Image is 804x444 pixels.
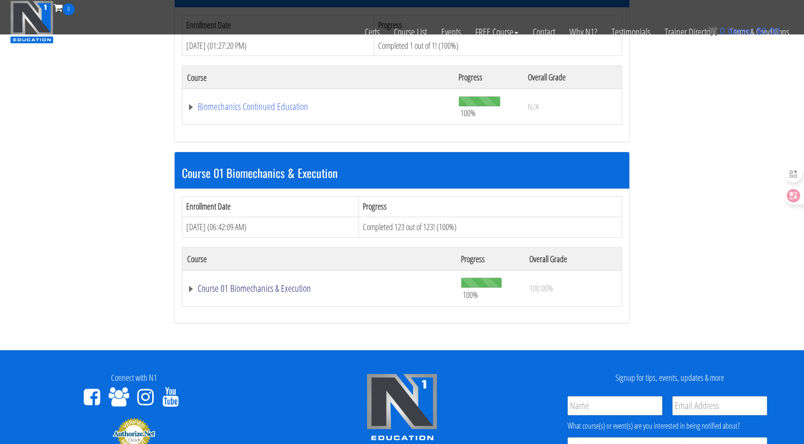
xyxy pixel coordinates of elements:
[568,396,662,415] input: Name
[523,66,622,89] th: Overall Grade
[187,284,451,293] a: Course 01 Biomechanics & Execution
[10,0,54,44] img: n1-education
[672,396,767,415] input: Email Address
[604,15,658,49] a: Testimonials
[359,217,622,237] td: Completed 123 out of 123! (100%)
[366,373,438,444] img: n1-edu-logo
[460,108,476,118] span: 100%
[708,26,780,36] a: 0 items: $0.00
[468,15,525,49] a: FREE Course
[187,102,449,111] a: Biomechanics Continued Education
[708,26,717,36] img: icon11.png
[728,26,753,36] span: items:
[658,15,723,49] a: Trainer Directory
[182,217,359,237] td: [DATE] (06:42:09 AM)
[562,15,604,49] a: Why N1?
[463,289,478,300] span: 100%
[434,15,468,49] a: Events
[357,15,387,49] a: Certs
[63,3,75,15] span: 0
[387,15,434,49] a: Course List
[720,26,725,36] span: 0
[182,197,359,217] th: Enrollment Date
[568,420,767,432] div: What course(s) or event(s) are you interested in being notified about?
[182,66,454,89] th: Course
[454,66,523,89] th: Progress
[756,26,761,36] span: $
[456,247,525,270] th: Progress
[525,15,562,49] a: Contact
[7,373,261,383] h4: Connect with N1
[182,166,622,179] h3: Course 01 Biomechanics & Execution
[359,197,622,217] th: Progress
[525,270,622,306] td: 100.00%
[756,26,780,36] bdi: 0.00
[54,1,75,14] a: 0
[543,373,797,383] h4: Signup for tips, events, updates & more
[525,247,622,270] th: Overall Grade
[523,89,622,125] td: N/A
[723,15,796,49] a: Terms & Conditions
[182,247,456,270] th: Course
